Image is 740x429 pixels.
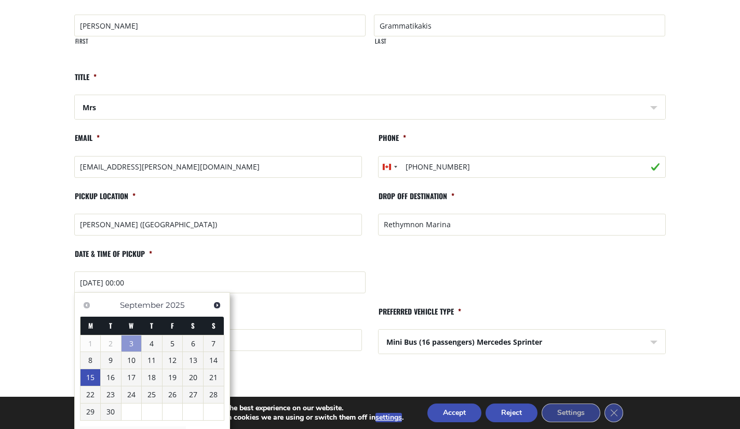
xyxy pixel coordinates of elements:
[183,386,203,403] a: 27
[191,320,195,331] span: Saturday
[204,335,224,352] a: 7
[83,301,91,309] span: Previous
[109,320,112,331] span: Tuesday
[204,369,224,386] a: 21
[163,352,183,369] a: 12
[212,320,216,331] span: Sunday
[80,352,101,369] a: 8
[129,320,133,331] span: Wednesday
[115,404,403,413] p: We are using cookies to give you the best experience on our website.
[122,352,142,369] a: 10
[166,300,184,310] span: 2025
[542,404,600,422] button: Settings
[150,320,153,331] span: Thursday
[210,298,224,312] a: Next
[163,335,183,352] a: 5
[122,369,142,386] a: 17
[142,369,162,386] a: 18
[378,307,461,325] label: Preferred vehicle type
[163,369,183,386] a: 19
[379,157,400,177] button: Selected country
[74,133,100,151] label: Email
[163,386,183,403] a: 26
[204,352,224,369] a: 14
[374,37,665,54] label: Last
[101,369,121,386] a: 16
[204,386,224,403] a: 28
[142,386,162,403] a: 25
[142,335,162,352] a: 4
[427,404,481,422] button: Accept
[183,335,203,352] a: 6
[75,95,665,120] span: Mrs
[80,335,101,352] span: 1
[378,156,666,178] input: +1 506-234-5678
[183,352,203,369] a: 13
[183,369,203,386] a: 20
[378,191,454,210] label: Drop off destination
[101,386,121,403] a: 23
[122,335,142,352] a: 3
[101,335,121,352] span: 2
[142,352,162,369] a: 11
[115,413,403,422] p: You can find out more about which cookies we are using or switch them off in .
[378,133,406,151] label: Phone
[74,386,666,399] div: Please tell us any special requirements you may have.
[486,404,537,422] button: Reject
[80,298,94,312] a: Previous
[101,352,121,369] a: 9
[171,320,174,331] span: Friday
[122,386,142,403] a: 24
[74,249,152,267] label: Date & time of pickup
[80,386,101,403] a: 22
[88,320,93,331] span: Monday
[75,37,366,54] label: First
[213,301,221,309] span: Next
[74,191,136,210] label: Pickup location
[604,404,623,422] button: Close GDPR Cookie Banner
[80,404,101,420] a: 29
[120,300,164,310] span: September
[379,330,665,355] span: Mini Bus (16 passengers) Mercedes Sprinter
[74,72,97,90] label: Title
[375,413,402,422] button: settings
[101,404,121,420] a: 30
[80,369,101,386] a: 15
